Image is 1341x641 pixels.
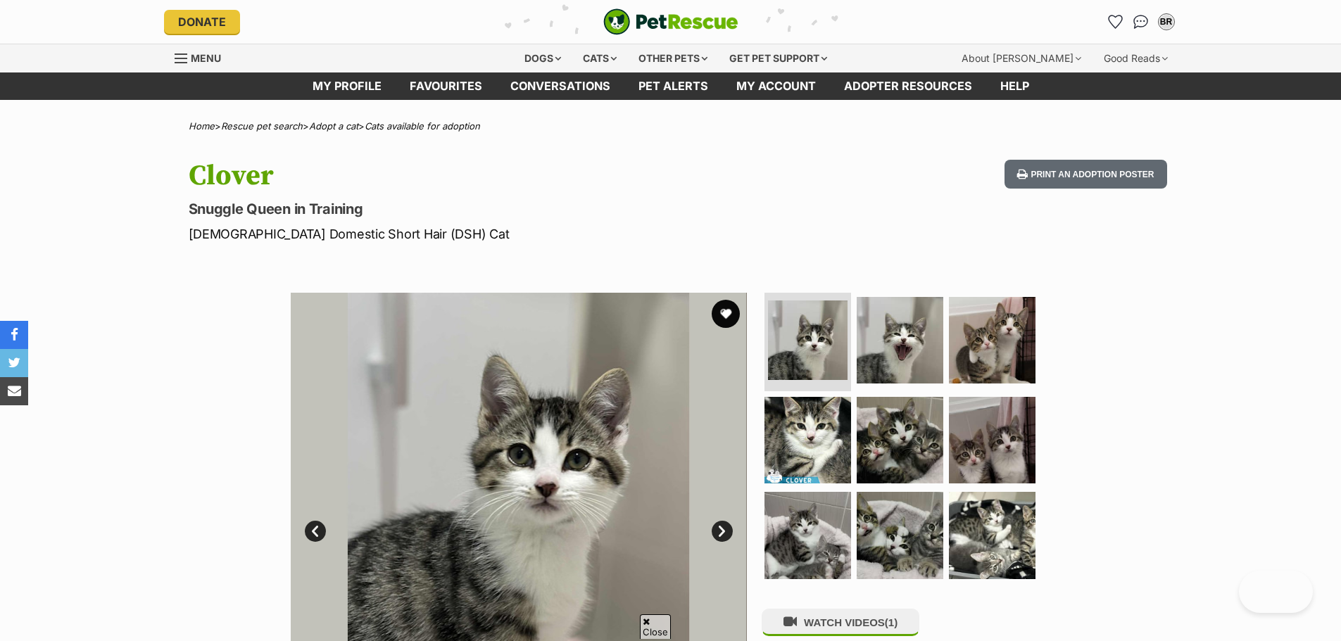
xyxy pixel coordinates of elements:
[1005,160,1166,189] button: Print an adoption poster
[949,297,1035,383] img: Photo of Clover
[712,521,733,542] a: Next
[189,120,215,132] a: Home
[712,300,740,328] button: favourite
[764,397,851,483] img: Photo of Clover
[986,72,1043,100] a: Help
[952,44,1091,72] div: About [PERSON_NAME]
[719,44,837,72] div: Get pet support
[768,300,848,380] img: Photo of Clover
[640,614,671,639] span: Close
[603,8,738,35] img: logo-cat-932fe2b9b8326f06289b0f2fb663e598f794de774fb13d1741a6617ecf9a85b4.svg
[857,397,943,483] img: Photo of Clover
[762,609,919,636] button: WATCH VIDEOS(1)
[164,10,240,34] a: Donate
[305,521,326,542] a: Prev
[1094,44,1178,72] div: Good Reads
[1155,11,1178,33] button: My account
[1104,11,1127,33] a: Favourites
[830,72,986,100] a: Adopter resources
[949,492,1035,578] img: Photo of Clover
[298,72,396,100] a: My profile
[603,8,738,35] a: PetRescue
[885,616,898,628] span: (1)
[1130,11,1152,33] a: Conversations
[629,44,717,72] div: Other pets
[1133,15,1148,29] img: chat-41dd97257d64d25036548639549fe6c8038ab92f7586957e7f3b1b290dea8141.svg
[1239,571,1313,613] iframe: Help Scout Beacon - Open
[624,72,722,100] a: Pet alerts
[189,160,784,192] h1: Clover
[221,120,303,132] a: Rescue pet search
[857,297,943,383] img: Photo of Clover
[189,224,784,243] p: [DEMOGRAPHIC_DATA] Domestic Short Hair (DSH) Cat
[496,72,624,100] a: conversations
[515,44,571,72] div: Dogs
[722,72,830,100] a: My account
[396,72,496,100] a: Favourites
[949,397,1035,483] img: Photo of Clover
[1104,11,1178,33] ul: Account quick links
[189,199,784,219] p: Snuggle Queen in Training
[191,52,221,64] span: Menu
[764,492,851,578] img: Photo of Clover
[1159,15,1173,29] div: BR
[153,121,1188,132] div: > > >
[857,492,943,578] img: Photo of Clover
[573,44,627,72] div: Cats
[365,120,480,132] a: Cats available for adoption
[309,120,358,132] a: Adopt a cat
[175,44,231,70] a: Menu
